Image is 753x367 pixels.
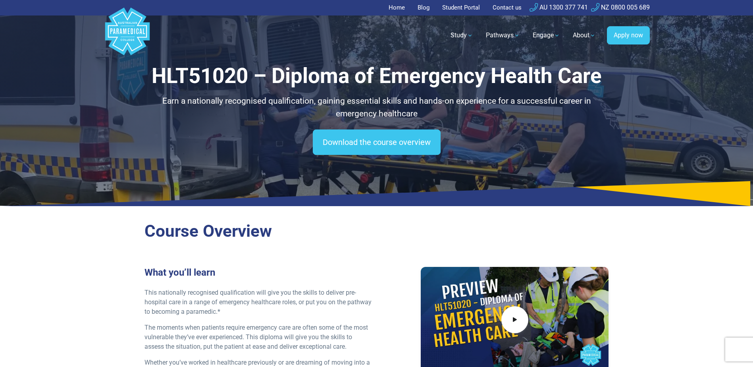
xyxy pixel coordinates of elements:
a: About [568,24,601,46]
h1: HLT51020 – Diploma of Emergency Health Care [144,64,609,89]
h2: Course Overview [144,221,609,241]
a: Pathways [481,24,525,46]
a: Study [446,24,478,46]
a: Download the course overview [313,129,441,155]
a: NZ 0800 005 689 [591,4,650,11]
a: Apply now [607,26,650,44]
p: The moments when patients require emergency care are often some of the most vulnerable they’ve ev... [144,323,372,352]
p: This nationally recognised qualification will give you the skills to deliver pre-hospital care in... [144,288,372,317]
a: Engage [528,24,565,46]
a: Australian Paramedical College [104,15,151,56]
p: Earn a nationally recognised qualification, gaining essential skills and hands-on experience for ... [144,95,609,120]
h3: What you’ll learn [144,267,372,278]
a: AU 1300 377 741 [530,4,588,11]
